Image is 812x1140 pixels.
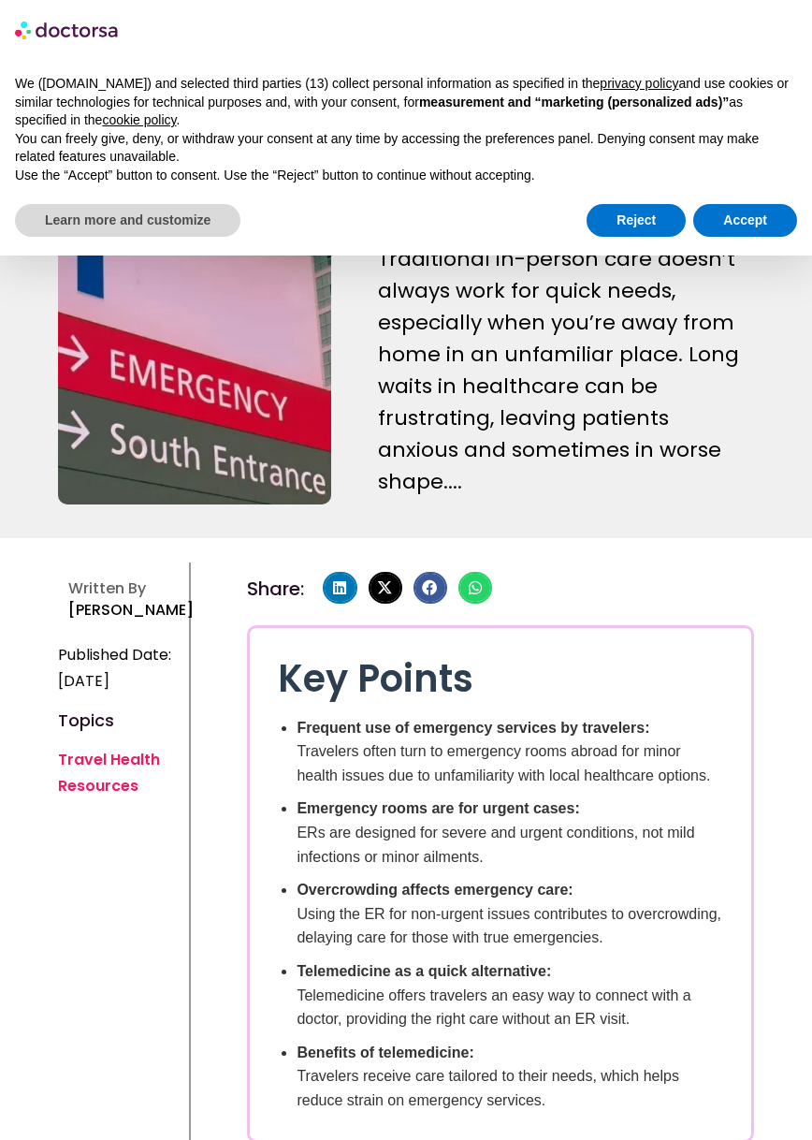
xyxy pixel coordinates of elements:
[102,112,176,127] a: cookie policy
[68,597,190,623] p: [PERSON_NAME]
[297,878,723,950] li: Using the ER for non-urgent issues contributes to overcrowding, delaying care for those with true...
[297,716,723,788] li: Travelers often turn to emergency rooms abroad for minor health issues due to unfamiliarity with ...
[369,572,402,604] div: Share on x-twitter
[378,243,754,498] div: Traditional in-person care doesn’t always work for quick needs, especially when you’re away from ...
[297,797,723,869] li: ERs are designed for severe and urgent conditions, not mild infections or minor ailments.
[247,579,304,598] h4: Share:
[419,95,729,110] strong: measurement and “marketing (personalized ads)”
[58,642,180,694] span: Published Date: [DATE]
[15,204,240,238] button: Learn more and customize
[600,76,678,91] a: privacy policy
[15,15,120,45] img: logo
[15,130,797,167] p: You can freely give, deny, or withdraw your consent at any time by accessing the preferences pane...
[323,572,356,604] div: Share on linkedin
[15,167,797,185] p: Use the “Accept” button to consent. Use the “Reject” button to continue without accepting.
[297,882,573,898] strong: Overcrowding affects emergency care:
[297,720,649,736] strong: Frequent use of emergency services by travelers:
[297,959,723,1031] li: Telemedicine offers travelers an easy way to connect with a doctor, providing the right care with...
[693,204,797,238] button: Accept
[458,572,492,604] div: Share on whatsapp
[58,749,160,797] a: Travel Health Resources
[297,800,579,816] strong: Emergency rooms are for urgent cases:
[297,963,551,979] strong: Telemedicine as a quick alternative:
[587,204,686,238] button: Reject
[413,572,447,604] div: Share on facebook
[68,579,190,597] h4: Written By
[278,656,723,701] h2: Key Points
[297,1041,723,1113] li: Travelers receive care tailored to their needs, which helps reduce strain on emergency services.
[58,713,180,728] h4: Topics
[15,75,797,130] p: We ([DOMAIN_NAME]) and selected third parties (13) collect personal information as specified in t...
[297,1045,473,1060] strong: Benefits of telemedicine:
